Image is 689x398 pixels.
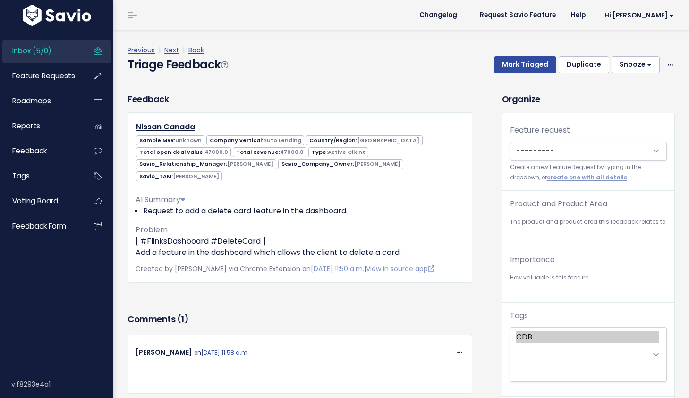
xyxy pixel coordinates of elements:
span: Auto Lending [263,136,301,144]
h4: Triage Feedback [128,56,228,73]
a: create one with all details [547,174,627,181]
a: [DATE] 11:58 a.m. [201,349,249,356]
span: Feature Requests [12,71,75,81]
span: Reports [12,121,40,131]
div: v.f8293e4a1 [11,372,113,397]
button: Mark Triaged [494,56,556,73]
span: [PERSON_NAME] [136,347,192,357]
span: Roadmaps [12,96,51,106]
span: Savio_Relationship_Manager: [136,159,276,169]
img: logo-white.9d6f32f41409.svg [20,5,94,26]
span: Type: [308,147,368,157]
span: Total Revenue: [233,147,306,157]
span: 1 [181,313,184,325]
span: Problem [136,224,168,235]
a: Next [164,45,179,55]
p: [ #FlinksDashboard #DeleteCard ] Add a feature in the dashboard which allows the client to delete... [136,236,464,258]
a: Reports [2,115,78,137]
small: How valuable is this feature [510,273,667,283]
span: Tags [12,171,30,181]
span: [PERSON_NAME] [227,160,273,168]
button: Snooze [612,56,660,73]
span: AI Summary [136,194,185,205]
span: Sample MRR: [136,135,204,145]
a: Inbox (5/0) [2,40,78,62]
span: Active Client [328,148,365,156]
span: Total open deal value: [136,147,231,157]
span: Created by [PERSON_NAME] via Chrome Extension on | [136,264,434,273]
span: Unknown [175,136,202,144]
a: Voting Board [2,190,78,212]
a: Previous [128,45,155,55]
a: [DATE] 11:50 a.m. [311,264,364,273]
span: Changelog [419,12,457,18]
span: | [181,45,187,55]
span: on [194,349,249,356]
a: Tags [2,165,78,187]
span: Feedback form [12,221,66,231]
a: Request Savio Feature [472,8,563,22]
a: Feedback [2,140,78,162]
h3: Organize [502,93,675,105]
span: | [157,45,162,55]
span: 47000.0 [204,148,228,156]
small: Create a new Feature Request by typing in the dropdown, or . [510,162,667,183]
span: Country/Region: [306,135,422,145]
span: [PERSON_NAME] [173,172,219,180]
span: Savio_Company_Owner: [278,159,403,169]
span: Company vertical: [206,135,304,145]
button: Duplicate [559,56,609,73]
span: Savio_TAM: [136,171,222,181]
label: Tags [510,310,528,322]
a: Nissan Canada [136,121,195,132]
li: Request to add a delete card feature in the dashboard. [143,205,464,217]
h3: Comments ( ) [128,313,472,326]
a: View in source app [366,264,434,273]
a: Back [188,45,204,55]
a: Feature Requests [2,65,78,87]
span: [GEOGRAPHIC_DATA] [357,136,419,144]
label: Product and Product Area [510,198,607,210]
span: Voting Board [12,196,58,206]
span: [PERSON_NAME] [354,160,400,168]
span: 47000.0 [280,148,304,156]
a: Roadmaps [2,90,78,112]
span: Feedback [12,146,47,156]
a: Hi [PERSON_NAME] [593,8,681,23]
a: Help [563,8,593,22]
label: Feature request [510,125,570,136]
span: Hi [PERSON_NAME] [604,12,674,19]
h3: Feedback [128,93,169,105]
span: Inbox (5/0) [12,46,51,56]
option: CDB [516,331,659,343]
label: Importance [510,254,555,265]
a: Feedback form [2,215,78,237]
small: The product and product area this feedback relates to [510,217,667,227]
